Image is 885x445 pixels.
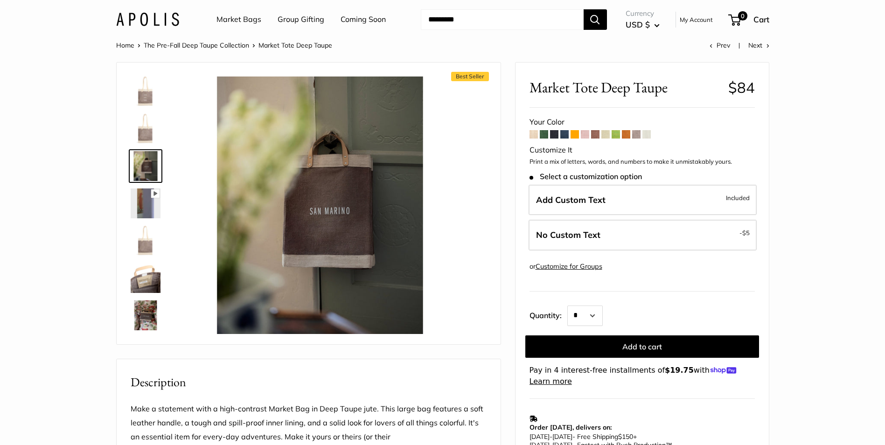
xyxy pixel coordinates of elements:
a: Prev [710,41,730,49]
span: [DATE] [530,432,550,441]
img: Market Tote Deep Taupe [131,226,160,256]
button: Search [584,9,607,30]
a: My Account [680,14,713,25]
a: Market Tote Deep Taupe [129,261,162,295]
img: Market Tote Deep Taupe [191,76,449,334]
p: Print a mix of letters, words, and numbers to make it unmistakably yours. [530,157,755,167]
label: Leave Blank [529,220,757,250]
span: $150 [618,432,633,441]
a: Coming Soon [341,13,386,27]
a: 0 Cart [729,12,769,27]
span: [DATE] [552,432,572,441]
a: Market Tote Deep Taupe [129,112,162,146]
span: Select a customization option [530,172,642,181]
img: Market Tote Deep Taupe [131,76,160,106]
span: Cart [753,14,769,24]
a: Home [116,41,134,49]
img: Market Tote Deep Taupe [131,188,160,218]
div: or [530,260,602,273]
strong: Order [DATE], delivers on: [530,423,612,431]
h2: Description [131,373,487,391]
span: No Custom Text [536,229,600,240]
span: - [550,432,552,441]
img: Market Tote Deep Taupe [131,263,160,293]
span: 0 [738,11,747,21]
button: USD $ [626,17,660,32]
a: The Pre-Fall Deep Taupe Collection [144,41,249,49]
span: Currency [626,7,660,20]
label: Add Custom Text [529,185,757,216]
a: Market Tote Deep Taupe [129,299,162,332]
input: Search... [421,9,584,30]
img: Market Tote Deep Taupe [131,300,160,330]
span: Market Tote Deep Taupe [530,79,721,96]
a: Market Tote Deep Taupe [129,149,162,183]
span: $84 [728,78,755,97]
span: - [739,227,750,238]
a: Market Tote Deep Taupe [129,75,162,108]
span: Add Custom Text [536,195,606,205]
span: $5 [742,229,750,236]
span: Market Tote Deep Taupe [258,41,332,49]
span: USD $ [626,20,650,29]
a: Market Bags [216,13,261,27]
img: Market Tote Deep Taupe [131,151,160,181]
span: Best Seller [451,72,489,81]
a: Market Tote Deep Taupe [129,224,162,257]
a: Group Gifting [278,13,324,27]
button: Add to cart [525,335,759,358]
div: Customize It [530,143,755,157]
a: Customize for Groups [536,262,602,271]
img: Apolis [116,13,179,26]
img: Market Tote Deep Taupe [131,114,160,144]
label: Quantity: [530,303,567,326]
a: Next [748,41,769,49]
div: Your Color [530,115,755,129]
nav: Breadcrumb [116,39,332,51]
a: Market Tote Deep Taupe [129,187,162,220]
span: Included [726,192,750,203]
